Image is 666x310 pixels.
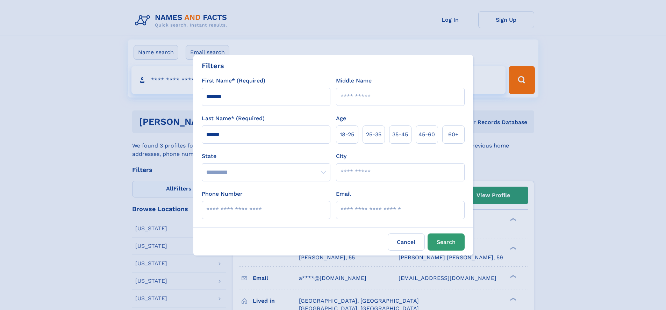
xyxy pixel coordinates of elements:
span: 25‑35 [366,130,381,139]
button: Search [428,233,465,251]
label: Last Name* (Required) [202,114,265,123]
label: State [202,152,330,160]
label: Age [336,114,346,123]
span: 45‑60 [418,130,435,139]
span: 18‑25 [340,130,354,139]
div: Filters [202,60,224,71]
label: Email [336,190,351,198]
label: Cancel [388,233,425,251]
label: Middle Name [336,77,372,85]
label: First Name* (Required) [202,77,265,85]
span: 60+ [448,130,459,139]
label: City [336,152,346,160]
span: 35‑45 [392,130,408,139]
label: Phone Number [202,190,243,198]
